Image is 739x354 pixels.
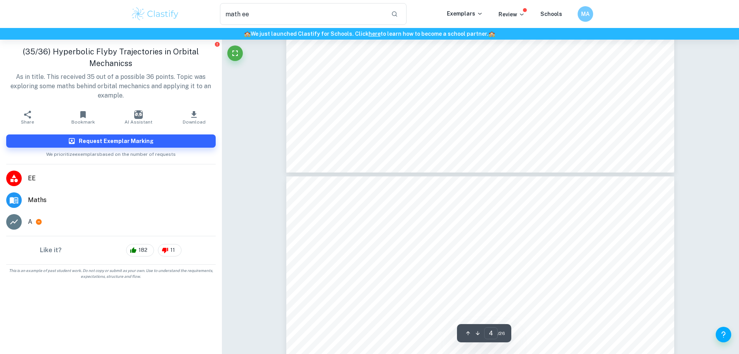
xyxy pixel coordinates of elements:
[166,246,179,254] span: 11
[158,244,182,256] div: 11
[134,246,152,254] span: 182
[333,317,627,324] span: resultant velocity of a space probe after a hyperbolic flyby manoeuvre, given specific initial
[2,30,737,38] h6: We just launched Clastify for Schools. Click to learn how to become a school partner.
[131,6,180,22] img: Clastify logo
[488,31,495,37] span: 🏫
[125,119,152,125] span: AI Assistant
[333,304,627,312] span: follow as it passes a planet. By the end of this exploration, I would like to be able to calculat...
[6,46,216,69] h1: (35/36) Hyperbolic Flyby Trajectories in Orbital Mechanicss
[333,279,627,287] span: to calculate the trajectory and the change in velocity of a space probe throughout a hyperbolic fly
[498,10,525,19] p: Review
[544,267,627,274] span: How can Mechanics be used
[333,292,372,299] span: manoeuvre?”
[6,72,216,100] p: As in title. This received 35 out of a possible 36 points. Topic was exploring some maths behind ...
[28,217,32,227] p: A
[578,6,593,22] button: MA
[498,330,505,337] span: / 26
[166,106,222,128] button: Download
[79,137,154,145] h6: Request Exemplar Marking
[183,119,206,125] span: Download
[333,227,393,234] span: INTRODUCTION
[215,41,220,47] button: Report issue
[71,119,95,125] span: Bookmark
[227,45,243,61] button: Fullscreen
[134,110,143,119] img: AI Assistant
[28,195,216,205] span: Maths
[40,246,62,255] h6: Like it?
[336,241,627,249] span: My Extended Essay focuses on Mechanics, the branch of Mathematics that interprets force and
[447,9,483,18] p: Exemplars
[716,327,731,342] button: Help and Feedback
[333,330,367,337] span: conditions.
[220,3,385,25] input: Search for any exemplars...
[581,10,590,18] h6: MA
[6,134,216,148] button: Request Exemplar Marking
[333,254,627,262] span: motion. Specifically, I will look at how the result of a hyperbolic flyby can be calculated and
[126,244,154,256] div: 182
[111,106,166,128] button: AI Assistant
[46,148,176,158] span: We prioritize exemplars based on the number of requests
[540,11,562,17] a: Schools
[333,267,543,274] span: visualised using vectors within Mechanics. My research question is “
[3,268,219,279] span: This is an example of past student work. Do not copy or submit as your own. Use to understand the...
[21,119,34,125] span: Share
[336,346,627,354] span: At first, I first wanted to investigate the Voyager 1 and 2 space probes. These probes used
[375,292,627,299] span: A hyperbolic flyby refers to the hyperbola-shaped path that a space probe may
[244,31,251,37] span: 🏫
[28,174,216,183] span: EE
[313,201,318,209] span: 3
[369,31,381,37] a: here
[55,106,111,128] button: Bookmark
